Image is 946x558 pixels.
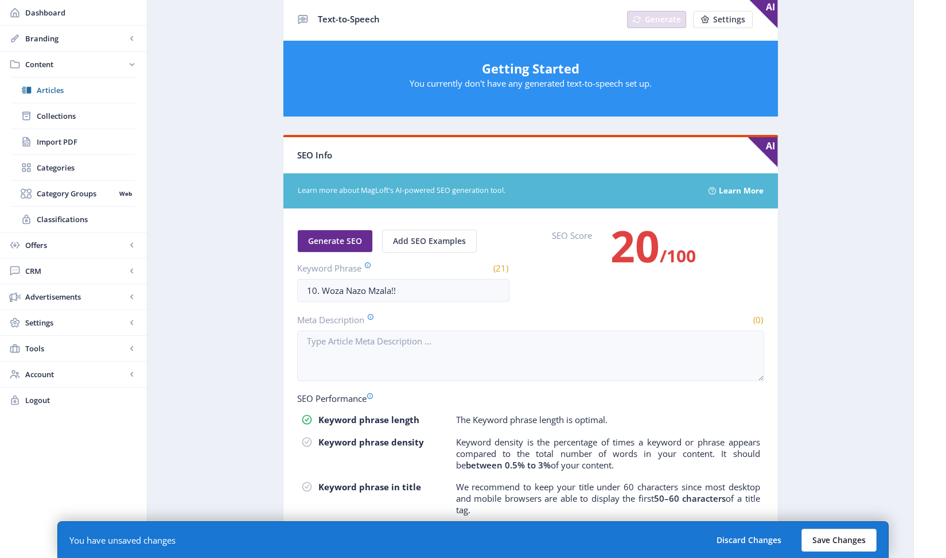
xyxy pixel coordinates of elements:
[25,7,138,18] span: Dashboard
[318,481,421,493] strong: Keyword phrase in title
[801,529,877,552] button: Save Changes
[37,214,135,225] span: Classifications
[298,185,695,196] span: Learn more about MagLoft's AI-powered SEO generation tool.
[25,291,126,303] span: Advertisements
[610,216,660,275] span: 20
[297,279,509,302] input: Type Article Keyword Phrase ...
[466,459,551,471] b: between 0.5% to 3%
[295,59,766,77] h5: Getting Started
[627,11,686,28] button: Generate
[297,393,764,404] div: SEO Performance
[37,110,135,122] span: Collections
[552,230,592,285] label: SEO Score
[297,230,373,253] button: Generate SEO
[25,265,126,277] span: CRM
[25,394,138,406] span: Logout
[11,207,135,232] a: Classifications
[11,181,135,206] a: Category GroupsWeb
[654,493,726,504] b: 50–60 characters
[620,11,686,28] a: New page
[11,77,135,103] a: Articles
[706,529,792,552] button: Discard Changes
[318,436,424,448] strong: Keyword phrase density
[297,262,399,274] label: Keyword Phrase
[25,33,126,44] span: Branding
[297,149,332,161] span: SEO Info
[295,77,766,89] p: You currently don't have any generated text-to-speech set up.
[713,15,745,24] span: Settings
[686,11,753,28] a: New page
[11,155,135,180] a: Categories
[37,162,135,173] span: Categories
[308,237,362,246] span: Generate SEO
[693,11,753,28] button: Settings
[393,237,466,246] span: Add SEO Examples
[752,314,764,325] span: (0)
[492,262,509,274] span: (21)
[456,414,608,425] p: The Keyword phrase length is optimal.
[37,84,135,96] span: Articles
[645,15,681,24] span: Generate
[11,103,135,129] a: Collections
[25,317,126,328] span: Settings
[456,481,760,516] p: We recommend to keep your title under 60 characters since most desktop and mobile browsers are ab...
[25,369,126,380] span: Account
[456,436,760,471] p: Keyword density is the percentage of times a keyword or phrase appears compared to the total numb...
[69,534,176,546] div: You have unsaved changes
[11,129,135,154] a: Import PDF
[37,136,135,148] span: Import PDF
[25,59,126,70] span: Content
[382,230,477,253] button: Add SEO Examples
[25,239,126,251] span: Offers
[115,188,135,199] nb-badge: Web
[610,234,696,268] h3: /100
[748,137,778,167] span: AI
[318,414,419,425] strong: Keyword phrase length
[719,182,764,200] a: Learn More
[37,188,115,199] span: Category Groups
[318,13,380,25] span: Text-to-Speech
[25,343,126,354] span: Tools
[297,313,526,326] label: Meta Description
